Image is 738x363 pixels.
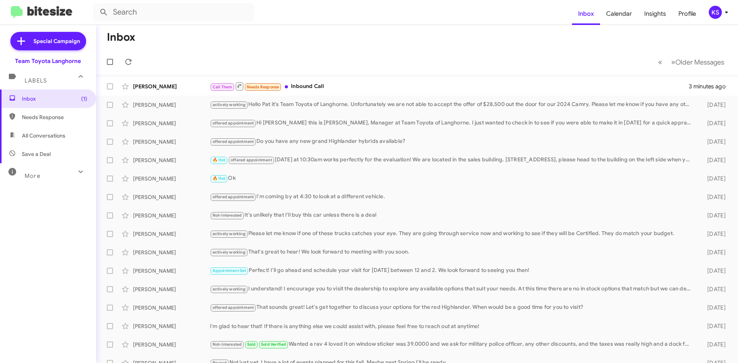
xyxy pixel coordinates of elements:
[133,212,210,219] div: [PERSON_NAME]
[709,6,722,19] div: KS
[210,119,695,128] div: Hi [PERSON_NAME] this is [PERSON_NAME], Manager at Team Toyota of Langhorne. I just wanted to che...
[213,139,254,144] span: offered appointment
[572,3,600,25] a: Inbox
[213,85,233,90] span: Call Them
[247,342,256,347] span: Sold
[695,175,732,182] div: [DATE]
[133,193,210,201] div: [PERSON_NAME]
[695,138,732,146] div: [DATE]
[654,54,729,70] nav: Page navigation example
[213,213,242,218] span: Not-Interested
[261,342,286,347] span: Sold Verified
[133,230,210,238] div: [PERSON_NAME]
[210,192,695,201] div: I'm coming by at 4:30 to look at a different vehicle.
[210,137,695,146] div: Do you have any new grand Highlander hybrids available?
[695,119,732,127] div: [DATE]
[210,340,695,349] div: Wanted a rav 4 loved it on window sticker was 39.0000 and we ask for military police officer, any...
[210,156,695,164] div: [DATE] at 10:30am works perfectly for the evaluation! We are located in the sales building. [STRE...
[658,57,662,67] span: «
[81,95,87,103] span: (1)
[15,57,81,65] div: Team Toyota Langhorne
[133,138,210,146] div: [PERSON_NAME]
[25,77,47,84] span: Labels
[213,102,246,107] span: actively working
[213,287,246,292] span: actively working
[133,119,210,127] div: [PERSON_NAME]
[210,285,695,293] div: I understand! I encourage you to visit the dealership to explore any available options that suit ...
[133,322,210,330] div: [PERSON_NAME]
[695,304,732,312] div: [DATE]
[133,249,210,256] div: [PERSON_NAME]
[107,31,135,43] h1: Inbox
[22,132,65,139] span: All Conversations
[213,305,254,310] span: offered appointment
[210,229,695,238] div: Please let me know if one of these trucks catches your eye. They are going through service now an...
[638,3,672,25] a: Insights
[25,172,40,179] span: More
[22,113,87,121] span: Needs Response
[695,193,732,201] div: [DATE]
[675,58,724,66] span: Older Messages
[695,230,732,238] div: [DATE]
[247,85,279,90] span: Needs Response
[10,32,86,50] a: Special Campaign
[213,342,242,347] span: Not-Interested
[213,157,226,162] span: 🔥 Hot
[695,267,732,275] div: [DATE]
[695,341,732,348] div: [DATE]
[231,157,272,162] span: offered appointment
[600,3,638,25] a: Calendar
[702,6,730,19] button: KS
[22,150,51,158] span: Save a Deal
[210,81,689,91] div: Inbound Call
[210,248,695,257] div: That's great to hear! We look forward to meeting with you soon.
[213,268,246,273] span: Appointment Set
[133,267,210,275] div: [PERSON_NAME]
[133,156,210,164] div: [PERSON_NAME]
[133,175,210,182] div: [PERSON_NAME]
[213,121,254,126] span: offered appointment
[213,176,226,181] span: 🔥 Hot
[133,83,210,90] div: [PERSON_NAME]
[695,156,732,164] div: [DATE]
[671,57,675,67] span: »
[689,83,732,90] div: 3 minutes ago
[695,212,732,219] div: [DATE]
[210,211,695,220] div: It's unlikely that I'll buy this car unless there is a deal
[210,266,695,275] div: Perfect! I’ll go ahead and schedule your visit for [DATE] between 12 and 2. We look forward to se...
[695,322,732,330] div: [DATE]
[133,341,210,348] div: [PERSON_NAME]
[93,3,254,22] input: Search
[210,322,695,330] div: I'm glad to hear that! If there is anything else we could assist with, please feel free to reach ...
[213,194,254,199] span: offered appointment
[672,3,702,25] a: Profile
[133,285,210,293] div: [PERSON_NAME]
[653,54,667,70] button: Previous
[22,95,87,103] span: Inbox
[210,174,695,183] div: Ok
[695,285,732,293] div: [DATE]
[667,54,729,70] button: Next
[695,249,732,256] div: [DATE]
[210,303,695,312] div: That sounds great! Let's get together to discuss your options for the red Highlander. When would ...
[213,231,246,236] span: actively working
[133,304,210,312] div: [PERSON_NAME]
[213,250,246,255] span: actively working
[33,37,80,45] span: Special Campaign
[695,101,732,109] div: [DATE]
[210,100,695,109] div: Hello Pat it's Team Toyota of Langhorne. Unfortunately we are not able to accept the offer of $28...
[133,101,210,109] div: [PERSON_NAME]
